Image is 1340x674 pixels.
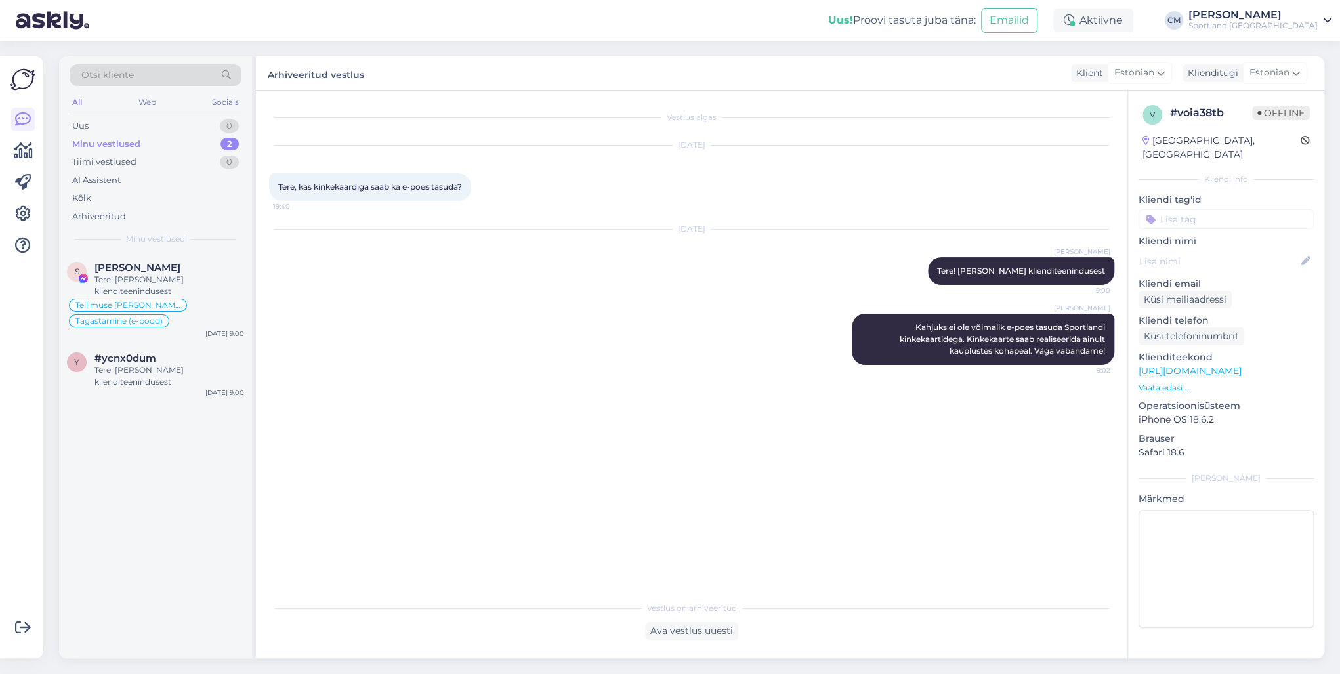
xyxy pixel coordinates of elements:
[1139,492,1314,506] p: Märkmed
[72,119,89,133] div: Uus
[136,94,159,111] div: Web
[1054,247,1110,257] span: [PERSON_NAME]
[72,192,91,205] div: Kõik
[94,274,244,297] div: Tere! [PERSON_NAME] klienditeenindusest
[94,364,244,388] div: Tere! [PERSON_NAME] klienditeenindusest
[1053,9,1133,32] div: Aktiivne
[278,182,462,192] span: Tere, kas kinkekaardiga saab ka e-poes tasuda?
[220,138,239,151] div: 2
[1061,366,1110,375] span: 9:02
[1139,277,1314,291] p: Kliendi email
[70,94,85,111] div: All
[1139,350,1314,364] p: Klienditeekond
[1249,66,1289,80] span: Estonian
[900,322,1107,356] span: Kahjuks ei ole võimalik e-poes tasuda Sportlandi kinkekaartidega. Kinkekaarte saab realiseerida a...
[1170,105,1252,121] div: # voia38tb
[1139,432,1314,446] p: Brauser
[1139,314,1314,327] p: Kliendi telefon
[1139,413,1314,427] p: iPhone OS 18.6.2
[269,139,1114,151] div: [DATE]
[1139,209,1314,229] input: Lisa tag
[1139,254,1299,268] input: Lisa nimi
[1139,327,1244,345] div: Küsi telefoninumbrit
[1054,303,1110,313] span: [PERSON_NAME]
[1139,473,1314,484] div: [PERSON_NAME]
[1183,66,1238,80] div: Klienditugi
[209,94,241,111] div: Socials
[1252,106,1310,120] span: Offline
[94,352,156,364] span: #ycnx0dum
[1139,173,1314,185] div: Kliendi info
[72,156,136,169] div: Tiimi vestlused
[205,388,244,398] div: [DATE] 9:00
[220,156,239,169] div: 0
[1139,291,1232,308] div: Küsi meiliaadressi
[205,329,244,339] div: [DATE] 9:00
[1188,10,1318,20] div: [PERSON_NAME]
[75,317,163,325] span: Tagastamine (e-pood)
[1139,193,1314,207] p: Kliendi tag'id
[75,301,180,309] span: Tellimuse [PERSON_NAME] info
[75,266,79,276] span: S
[1139,365,1242,377] a: [URL][DOMAIN_NAME]
[126,233,185,245] span: Minu vestlused
[645,622,738,640] div: Ava vestlus uuesti
[220,119,239,133] div: 0
[72,138,140,151] div: Minu vestlused
[81,68,134,82] span: Otsi kliente
[647,602,737,614] span: Vestlus on arhiveeritud
[1188,10,1332,31] a: [PERSON_NAME]Sportland [GEOGRAPHIC_DATA]
[10,67,35,92] img: Askly Logo
[1139,446,1314,459] p: Safari 18.6
[269,112,1114,123] div: Vestlus algas
[74,357,79,367] span: y
[1188,20,1318,31] div: Sportland [GEOGRAPHIC_DATA]
[1071,66,1103,80] div: Klient
[828,14,853,26] b: Uus!
[269,223,1114,235] div: [DATE]
[981,8,1037,33] button: Emailid
[1139,399,1314,413] p: Operatsioonisüsteem
[268,64,364,82] label: Arhiveeritud vestlus
[828,12,976,28] div: Proovi tasuta juba täna:
[72,174,121,187] div: AI Assistent
[94,262,180,274] span: Svetlana Belskihh
[1061,285,1110,295] span: 9:00
[937,266,1105,276] span: Tere! [PERSON_NAME] klienditeenindusest
[1150,110,1155,119] span: v
[1114,66,1154,80] span: Estonian
[1139,382,1314,394] p: Vaata edasi ...
[273,201,322,211] span: 19:40
[72,210,126,223] div: Arhiveeritud
[1142,134,1301,161] div: [GEOGRAPHIC_DATA], [GEOGRAPHIC_DATA]
[1165,11,1183,30] div: CM
[1139,234,1314,248] p: Kliendi nimi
